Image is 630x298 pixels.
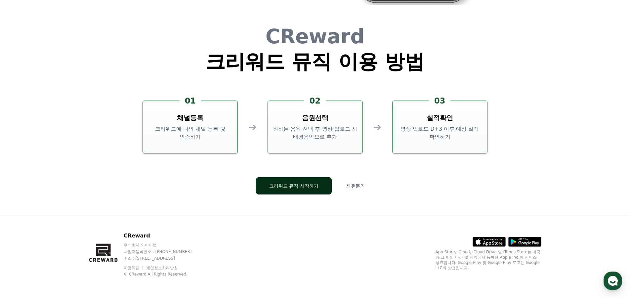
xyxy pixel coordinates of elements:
button: 제휴문의 [337,177,374,194]
span: 홈 [21,220,25,225]
p: 주식회사 와이피랩 [124,242,204,248]
h3: 채널등록 [177,113,203,122]
p: 크리워드에 나의 채널 등록 및 인증하기 [146,125,235,141]
a: 대화 [44,210,85,226]
a: 개인정보처리방침 [146,266,178,270]
span: 대화 [61,220,68,225]
a: 이용약관 [124,266,145,270]
div: 03 [429,96,450,106]
p: 주소 : [STREET_ADDRESS] [124,256,204,261]
p: CReward [124,232,204,240]
h3: 실적확인 [427,113,453,122]
p: 사업자등록번호 : [PHONE_NUMBER] [124,249,204,254]
a: 홈 [2,210,44,226]
h1: CReward [205,26,425,46]
p: 원하는 음원 선택 후 영상 업로드 시 배경음악으로 추가 [271,125,360,141]
p: © CReward All Rights Reserved. [124,272,204,277]
h3: 음원선택 [302,113,328,122]
div: ➔ [373,121,382,133]
button: 크리워드 뮤직 시작하기 [256,177,332,194]
div: 01 [180,96,201,106]
div: ➔ [248,121,257,133]
p: 영상 업로드 D+3 이후 예상 실적 확인하기 [395,125,484,141]
p: App Store, iCloud, iCloud Drive 및 iTunes Store는 미국과 그 밖의 나라 및 지역에서 등록된 Apple Inc.의 서비스 상표입니다. Goo... [436,249,541,271]
div: 02 [304,96,326,106]
a: 설정 [85,210,127,226]
h1: 크리워드 뮤직 이용 방법 [205,52,425,71]
span: 설정 [102,220,110,225]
